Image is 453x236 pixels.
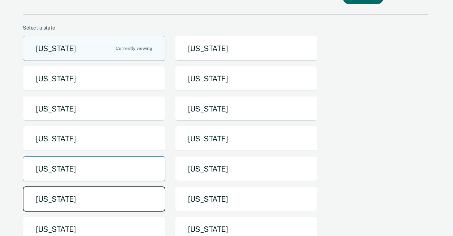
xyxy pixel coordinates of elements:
[175,156,317,181] button: [US_STATE]
[23,96,165,121] button: [US_STATE]
[23,156,165,181] button: [US_STATE]
[23,25,428,31] div: Select a state
[23,66,165,91] button: [US_STATE]
[23,126,165,151] button: [US_STATE]
[23,186,165,212] button: [US_STATE]
[175,36,317,61] button: [US_STATE]
[175,126,317,151] button: [US_STATE]
[23,36,165,61] button: [US_STATE]
[175,96,317,121] button: [US_STATE]
[175,66,317,91] button: [US_STATE]
[175,186,317,212] button: [US_STATE]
